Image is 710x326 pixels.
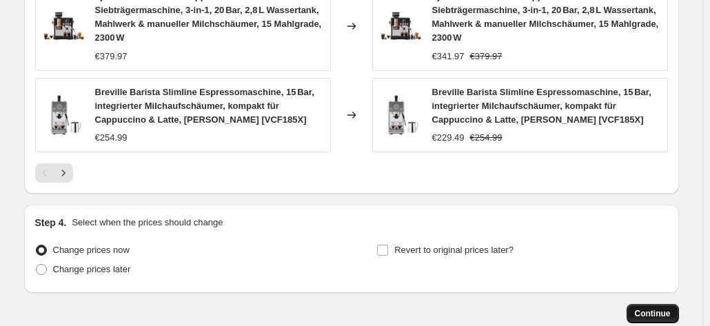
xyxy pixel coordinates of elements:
[54,163,73,183] button: Next
[72,216,223,230] p: Select when the prices should change
[470,50,503,63] strike: €379.97
[43,6,84,47] img: 61NdNxqtLxL_80x.jpg
[380,6,421,47] img: 61NdNxqtLxL_80x.jpg
[635,308,671,319] span: Continue
[35,216,67,230] h2: Step 4.
[43,94,84,136] img: 71mDfkybzzL_80x.jpg
[53,245,130,255] span: Change prices now
[394,245,514,255] span: Revert to original prices later?
[432,131,465,145] div: €229.49
[470,131,503,145] strike: €254.99
[35,163,73,183] nav: Pagination
[432,87,651,125] span: Breville Barista Slimline Espressomaschine, 15 Bar, integrierter Milchaufschäumer, kompakt für Ca...
[53,264,131,274] span: Change prices later
[95,50,128,63] div: €379.97
[95,87,314,125] span: Breville Barista Slimline Espressomaschine, 15 Bar, integrierter Milchaufschäumer, kompakt für Ca...
[380,94,421,136] img: 71mDfkybzzL_80x.jpg
[432,50,465,63] div: €341.97
[627,304,679,323] button: Continue
[95,131,128,145] div: €254.99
